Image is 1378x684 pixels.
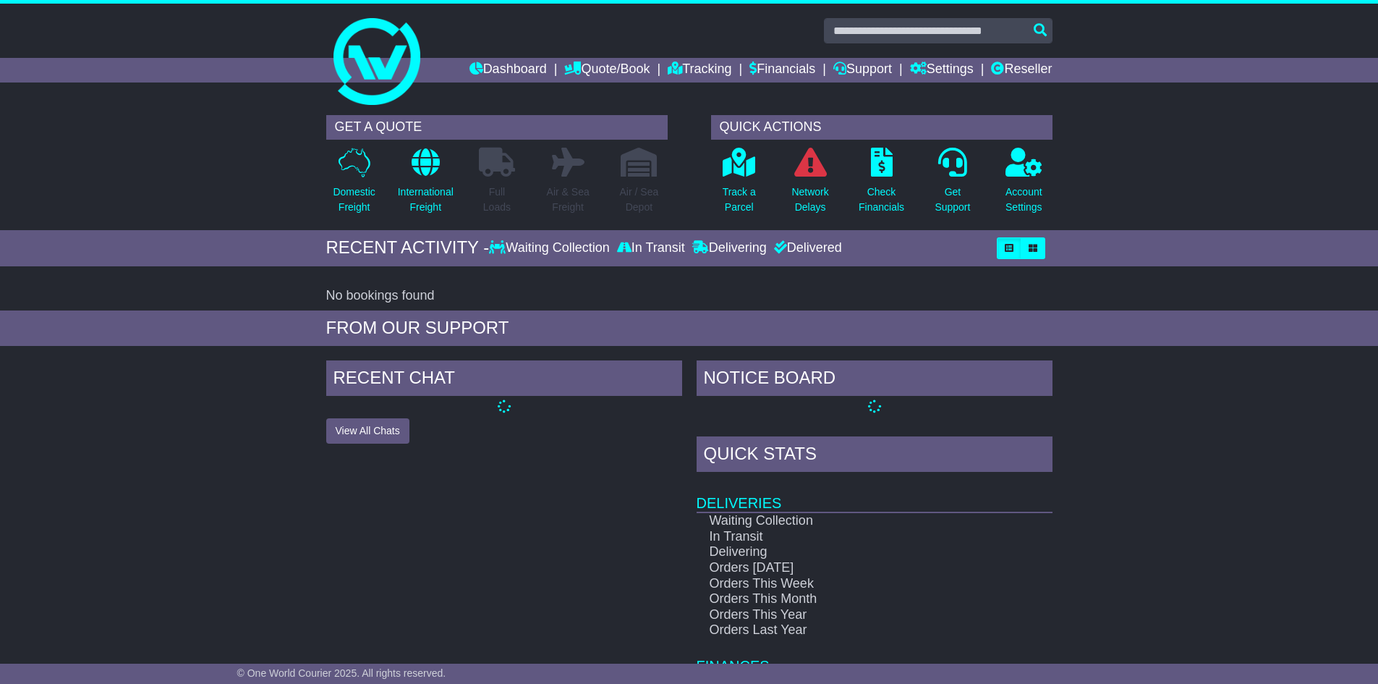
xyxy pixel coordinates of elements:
[479,185,515,215] p: Full Loads
[711,115,1052,140] div: QUICK ACTIONS
[697,476,1052,512] td: Deliveries
[689,240,770,256] div: Delivering
[326,288,1052,304] div: No bookings found
[237,667,446,679] span: © One World Courier 2025. All rights reserved.
[791,147,829,223] a: NetworkDelays
[935,185,970,215] p: Get Support
[697,512,1001,529] td: Waiting Collection
[697,591,1001,607] td: Orders This Month
[668,58,731,83] a: Tracking
[620,185,659,215] p: Air / Sea Depot
[326,115,668,140] div: GET A QUOTE
[697,436,1052,476] div: Quick Stats
[697,560,1001,576] td: Orders [DATE]
[697,622,1001,638] td: Orders Last Year
[469,58,547,83] a: Dashboard
[697,576,1001,592] td: Orders This Week
[791,185,828,215] p: Network Delays
[397,147,454,223] a: InternationalFreight
[859,185,904,215] p: Check Financials
[1005,185,1042,215] p: Account Settings
[326,418,409,444] button: View All Chats
[723,185,756,215] p: Track a Parcel
[547,185,590,215] p: Air & Sea Freight
[697,360,1052,400] div: NOTICE BOARD
[333,185,375,215] p: Domestic Freight
[991,58,1052,83] a: Reseller
[489,240,613,256] div: Waiting Collection
[833,58,892,83] a: Support
[858,147,905,223] a: CheckFinancials
[749,58,815,83] a: Financials
[1005,147,1043,223] a: AccountSettings
[697,529,1001,545] td: In Transit
[910,58,974,83] a: Settings
[332,147,375,223] a: DomesticFreight
[697,544,1001,560] td: Delivering
[697,638,1052,675] td: Finances
[934,147,971,223] a: GetSupport
[697,607,1001,623] td: Orders This Year
[722,147,757,223] a: Track aParcel
[564,58,650,83] a: Quote/Book
[770,240,842,256] div: Delivered
[326,360,682,400] div: RECENT CHAT
[326,318,1052,339] div: FROM OUR SUPPORT
[326,237,490,258] div: RECENT ACTIVITY -
[398,185,454,215] p: International Freight
[613,240,689,256] div: In Transit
